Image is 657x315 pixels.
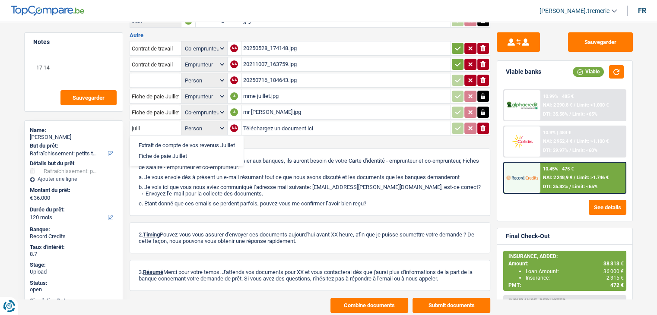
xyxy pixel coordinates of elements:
[73,95,105,101] span: Sauvegarder
[569,111,571,117] span: /
[139,231,481,244] p: 2. Pouvez-vous vous assurer d'envoyer ces documents aujourd'hui avant XX heure, afin que je puiss...
[243,74,449,87] div: 20250716_184643.jpg
[589,200,626,215] button: See details
[543,130,571,135] div: 10.9% | 484 €
[230,124,238,132] div: NA
[543,102,572,108] span: NAI: 2 290,8 €
[508,253,624,259] div: INSURANCE, ADDED:
[30,297,117,304] div: Simulation Date:
[230,44,238,52] div: NA
[230,60,238,68] div: NA
[230,92,238,100] div: A
[506,101,538,110] img: AlphaCredit
[243,106,449,119] div: mr [PERSON_NAME].jpg
[330,298,408,313] button: Combine documents
[30,176,117,182] div: Ajouter une ligne
[30,226,117,233] div: Banque:
[139,184,481,197] p: b. Je vois ici que vous nous aviez communiqué l’adresse mail suivante: [EMAIL_ADDRESS][PERSON_NA...
[243,58,449,71] div: 20211007_163759.jpg
[508,298,624,304] div: INSURANCE, DEDUCTED:
[60,90,117,105] button: Sauvegarder
[139,269,481,282] p: 3. Merci pour votre temps. J'attends vos documents pour XX et vous contacterai dès que j'aurai p...
[603,268,624,274] span: 36 000 €
[130,32,490,38] h3: Autre
[30,268,117,275] div: Upload
[230,76,238,84] div: NA
[577,175,609,180] span: Limit: >1.746 €
[413,298,490,313] button: Submit documents
[30,206,116,213] label: Durée du prêt:
[230,108,238,116] div: A
[543,166,574,172] div: 10.45% | 475 €
[543,139,572,144] span: NAI: 2 952,4 €
[572,184,597,189] span: Limit: <65%
[139,157,481,170] p: 1. Avant de soumettre votre dossier aux banques, ils auront besoin de votre Carte d'identité - em...
[30,127,117,134] div: Name:
[573,67,604,76] div: Viable
[540,7,609,15] span: [PERSON_NAME].tremerie
[11,6,84,16] img: TopCompare Logo
[638,6,646,15] div: fr
[30,261,117,268] div: Stage:
[543,175,572,180] span: NAI: 2 248,9 €
[33,38,114,46] h5: Notes
[143,269,163,275] span: Résumé
[30,187,116,194] label: Montant du prêt:
[506,133,538,149] img: Cofidis
[506,170,538,186] img: Record Credits
[533,4,617,18] a: [PERSON_NAME].tremerie
[543,184,568,189] span: DTI: 35.82%
[30,251,117,258] div: 8.7
[569,184,571,189] span: /
[577,102,609,108] span: Limit: >1.000 €
[574,175,575,180] span: /
[506,233,550,240] div: Final Check-Out
[577,139,609,144] span: Limit: >1.100 €
[506,68,541,76] div: Viable banks
[30,142,116,149] label: But du prêt:
[139,174,481,180] p: a. Je vous envoie dès à présent un e-mail résumant tout ce que nous avons discuté et les doc...
[603,261,624,267] span: 38 313 €
[574,139,575,144] span: /
[543,148,568,153] span: DTI: 29.97%
[30,244,117,251] div: Taux d'intérêt:
[508,261,624,267] div: Amount:
[30,195,33,202] span: €
[30,286,117,293] div: open
[543,111,568,117] span: DTI: 35.58%
[30,233,117,240] div: Record Credits
[574,102,575,108] span: /
[30,280,117,287] div: Status:
[134,140,239,151] li: Extrait de compte de vos revenus Juillet
[572,111,597,117] span: Limit: <65%
[568,32,633,52] button: Sauvegarder
[508,282,624,288] div: PMT:
[610,282,624,288] span: 472 €
[526,268,624,274] div: Loan Amount:
[134,151,239,161] li: Fiche de paie Juillet
[243,90,449,103] div: mme juillet.jpg
[243,42,449,55] div: 20250528_174148.jpg
[30,134,117,141] div: [PERSON_NAME]
[606,275,624,281] span: 2 315 €
[139,200,481,207] p: c. Etant donné que ces emails se perdent parfois, pouvez-vous me confirmer l’avoir bien reçu?
[569,148,571,153] span: /
[143,231,160,238] span: Timing
[543,94,574,99] div: 10.99% | 485 €
[30,160,117,167] div: Détails but du prêt
[572,148,597,153] span: Limit: <60%
[526,275,624,281] div: Insurance:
